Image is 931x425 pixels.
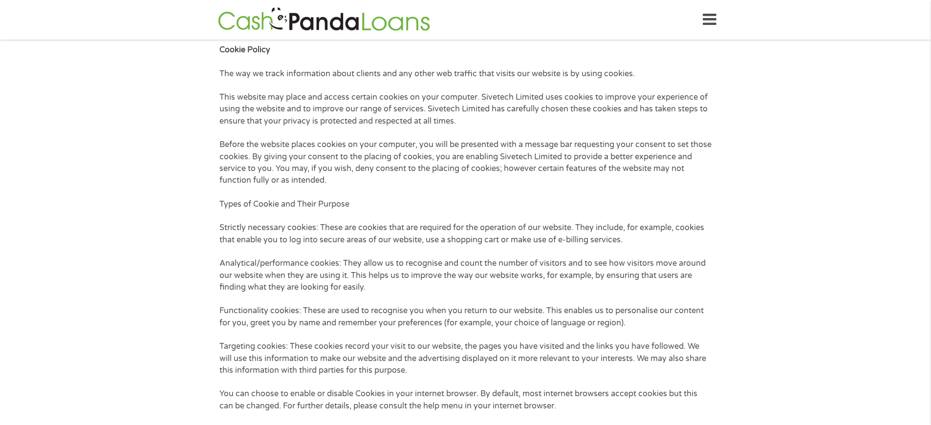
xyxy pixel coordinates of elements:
p: You can choose to enable or disable Cookies in your internet browser. By default, most internet b... [219,388,712,412]
p: Analytical/performance cookies: They allow us to recognise and count the number of visitors and t... [219,257,712,293]
p: Strictly necessary cookies: These are cookies that are required for the operation of our website.... [219,222,712,246]
strong: Cookie Policy [219,45,270,55]
p: Types of Cookie and Their Purpose [219,198,712,210]
p: Before the website places cookies on your computer, you will be presented with a message bar requ... [219,139,712,186]
p: Functionality cookies: These are used to recognise you when you return to our website. This enabl... [219,305,712,329]
p: Targeting cookies: These cookies record your visit to our website, the pages you have visited and... [219,340,712,376]
p: The way we track information about clients and any other web traffic that visits our website is b... [219,68,712,80]
img: GetLoanNow Logo [215,6,433,34]
p: This website may place and access certain cookies on your computer. Sivetech Limited uses cookies... [219,91,712,127]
